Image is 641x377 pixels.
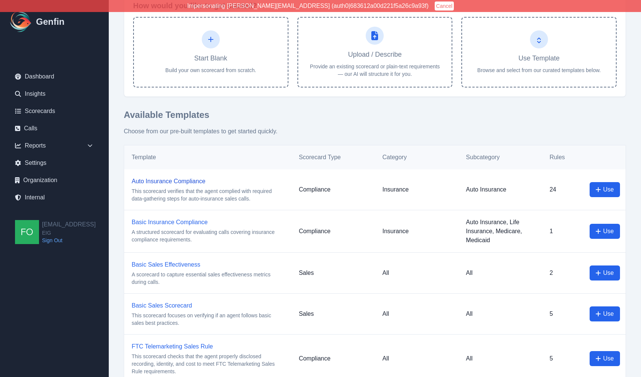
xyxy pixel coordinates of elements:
p: Insurance [382,185,408,194]
a: Auto Insurance Compliance [132,178,206,184]
h2: Available Templates [124,109,626,121]
p: Auto Insurance [466,185,506,194]
p: Build your own scorecard from scratch. [165,66,256,74]
h1: Genfin [36,16,65,28]
p: All [382,354,389,363]
button: Cancel [435,2,454,11]
img: founders@genfin.ai [15,220,39,244]
button: Use [590,351,620,366]
a: Dashboard [9,69,100,84]
p: Compliance [299,227,330,236]
h5: Category [382,153,451,162]
a: Organization [9,173,100,188]
p: All [382,309,389,318]
p: Compliance [299,354,330,363]
p: This scorecard checks that the agent properly disclosed recording, identity, and cost to meet FTC... [132,353,284,375]
a: Upload / DescribeProvide an existing scorecard or plain-text requirements — our AI will structure... [297,17,453,87]
h5: Rules [549,153,576,162]
a: FTC Telemarketing Sales Rule [132,343,213,350]
p: A scorecard to capture essential sales effectiveness metrics during calls. [132,271,284,286]
a: Basic Sales Scorecard [132,302,192,309]
button: Start BlankBuild your own scorecard from scratch. [133,17,288,87]
p: 24 [549,185,556,194]
p: All [466,354,473,363]
p: All [466,268,473,277]
a: Settings [9,155,100,170]
p: Sales [299,268,314,277]
h5: Subcategory [466,153,534,162]
img: Logo [9,10,33,34]
a: Sign Out [42,237,96,244]
h4: Use Template [518,53,560,63]
h4: Start Blank [194,53,227,63]
a: Insights [9,86,100,101]
p: This scorecard focuses on verifying if an agent follows basic sales best practices. [132,312,284,327]
p: A structured scorecard for evaluating calls covering insurance compliance requirements. [132,228,284,243]
button: Use [590,306,620,321]
button: Use TemplateBrowse and select from our curated templates below. [461,17,617,87]
p: Auto Insurance, Life Insurance, Medicare, Medicaid [466,218,534,245]
a: Basic Sales Effectiveness [132,261,200,268]
span: EIG [42,229,96,237]
a: Scorecards [9,104,100,119]
p: 2 [549,268,553,277]
p: Choose from our pre-built templates to get started quickly. [124,127,626,136]
a: Internal [9,190,100,205]
p: Provide an existing scorecard or plain-text requirements — our AI will structure it for you. [307,63,443,78]
p: Insurance [382,227,408,236]
p: All [382,268,389,277]
h4: Upload / Describe [348,49,402,60]
button: Use [590,224,620,239]
h2: [EMAIL_ADDRESS] [42,220,96,229]
p: Sales [299,309,314,318]
a: Calls [9,121,100,136]
button: Use [590,265,620,280]
div: Reports [9,138,100,153]
p: Browse and select from our curated templates below. [477,66,601,74]
p: This scorecard verifies that the agent complied with required data-gathering steps for auto-insur... [132,187,284,202]
a: Basic Insurance Compliance [132,219,208,225]
p: Compliance [299,185,330,194]
p: 5 [549,309,553,318]
p: 5 [549,354,553,363]
h5: Template [132,153,284,162]
button: Use [590,182,620,197]
p: All [466,309,473,318]
p: 1 [549,227,553,236]
h5: Scorecard Type [299,153,368,162]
